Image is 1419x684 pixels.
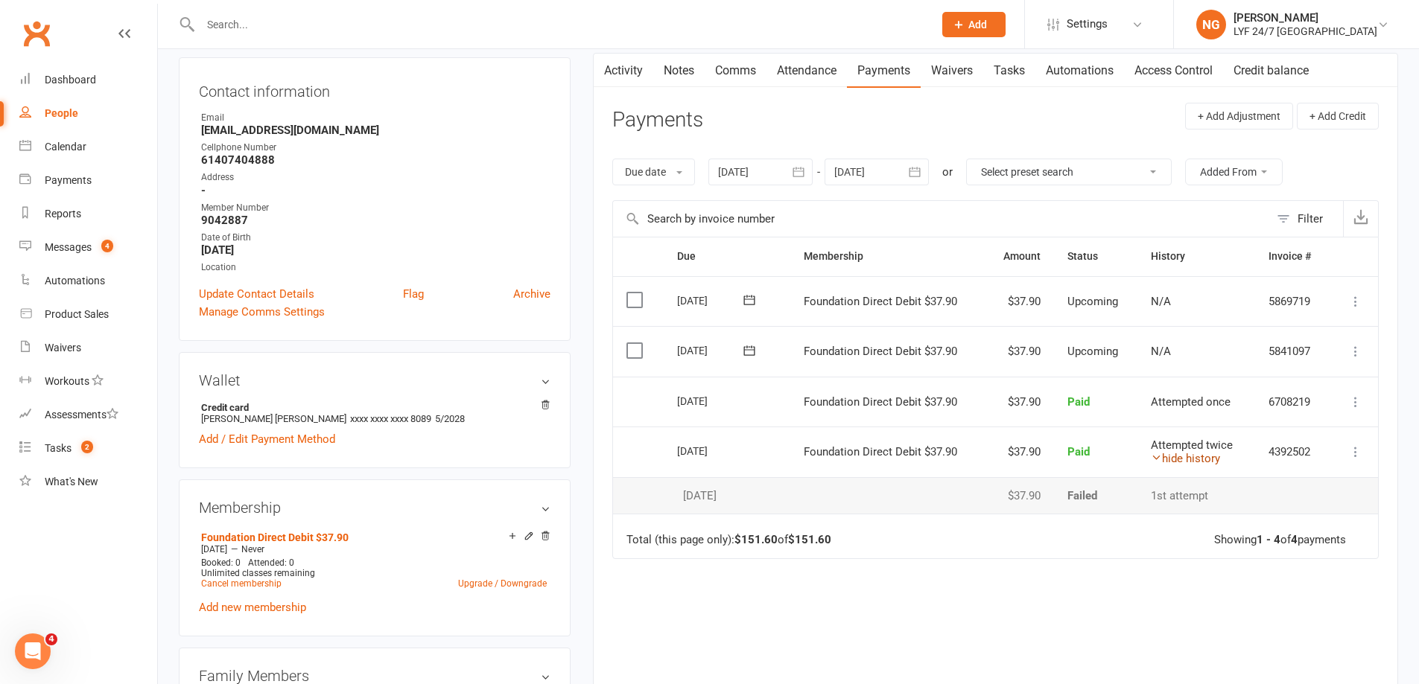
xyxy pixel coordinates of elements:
[201,402,543,413] strong: Credit card
[677,339,746,362] div: [DATE]
[201,544,227,554] span: [DATE]
[1151,395,1231,409] span: Attempted once
[45,107,78,119] div: People
[1067,395,1090,409] span: Paid
[942,163,953,181] div: or
[1054,237,1137,275] th: Status
[664,237,791,275] th: Due
[199,499,550,516] h3: Membership
[921,54,983,88] a: Waivers
[513,285,550,303] a: Archive
[804,445,957,458] span: Foundation Direct Debit $37.90
[196,14,923,35] input: Search...
[199,668,550,684] h3: Family Members
[201,124,550,137] strong: [EMAIL_ADDRESS][DOMAIN_NAME]
[766,54,847,88] a: Attendance
[1214,534,1346,546] div: Showing of payments
[45,342,81,354] div: Waivers
[199,430,335,448] a: Add / Edit Payment Method
[201,201,550,215] div: Member Number
[1255,276,1330,327] td: 5869719
[677,439,746,462] div: [DATE]
[985,276,1054,327] td: $37.90
[248,557,294,568] span: Attended: 0
[1137,237,1255,275] th: History
[403,285,424,303] a: Flag
[985,326,1054,377] td: $37.90
[45,308,109,320] div: Product Sales
[594,54,653,88] a: Activity
[942,12,1006,37] button: Add
[847,54,921,88] a: Payments
[201,531,349,543] a: Foundation Direct Debit $37.90
[1185,159,1283,185] button: Added From
[19,164,157,197] a: Payments
[201,170,550,185] div: Address
[19,264,157,298] a: Automations
[19,432,157,465] a: Tasks 2
[612,159,695,185] button: Due date
[985,237,1054,275] th: Amount
[19,298,157,331] a: Product Sales
[45,275,105,287] div: Automations
[45,141,86,153] div: Calendar
[101,240,113,252] span: 4
[1054,477,1137,514] td: Failed
[788,533,831,546] strong: $151.60
[705,54,766,88] a: Comms
[1223,54,1319,88] a: Credit balance
[734,533,778,546] strong: $151.60
[197,543,550,555] div: —
[19,231,157,264] a: Messages 4
[19,97,157,130] a: People
[1185,103,1293,130] button: + Add Adjustment
[1269,201,1343,237] button: Filter
[1257,533,1280,546] strong: 1 - 4
[626,534,831,546] div: Total (this page only): of
[677,289,746,312] div: [DATE]
[45,409,118,421] div: Assessments
[677,389,746,412] div: [DATE]
[45,476,98,488] div: What's New
[1151,295,1171,308] span: N/A
[613,201,1269,237] input: Search by invoice number
[199,77,550,100] h3: Contact information
[201,184,550,197] strong: -
[19,398,157,432] a: Assessments
[201,578,282,589] a: Cancel membership
[1291,533,1298,546] strong: 4
[350,413,431,424] span: xxxx xxxx xxxx 8089
[790,237,985,275] th: Membership
[1297,103,1379,130] button: + Add Credit
[201,568,315,578] span: Unlimited classes remaining
[45,375,89,387] div: Workouts
[1151,438,1233,452] span: Attempted twice
[1137,477,1255,514] td: 1st attempt
[19,365,157,398] a: Workouts
[968,19,987,31] span: Add
[19,465,157,499] a: What's New
[45,174,92,186] div: Payments
[1298,210,1323,228] div: Filter
[458,578,547,589] a: Upgrade / Downgrade
[1234,25,1377,38] div: LYF 24/7 [GEOGRAPHIC_DATA]
[201,243,550,257] strong: [DATE]
[201,214,550,227] strong: 9042887
[45,241,92,253] div: Messages
[1196,10,1226,39] div: NG
[612,109,703,132] h3: Payments
[15,633,51,669] iframe: Intercom live chat
[201,153,550,167] strong: 61407404888
[19,197,157,231] a: Reports
[201,141,550,155] div: Cellphone Number
[19,331,157,365] a: Waivers
[81,441,93,453] span: 2
[983,54,1035,88] a: Tasks
[1124,54,1223,88] a: Access Control
[1255,237,1330,275] th: Invoice #
[45,208,81,220] div: Reports
[1151,345,1171,358] span: N/A
[201,111,550,125] div: Email
[804,345,957,358] span: Foundation Direct Debit $37.90
[18,15,55,52] a: Clubworx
